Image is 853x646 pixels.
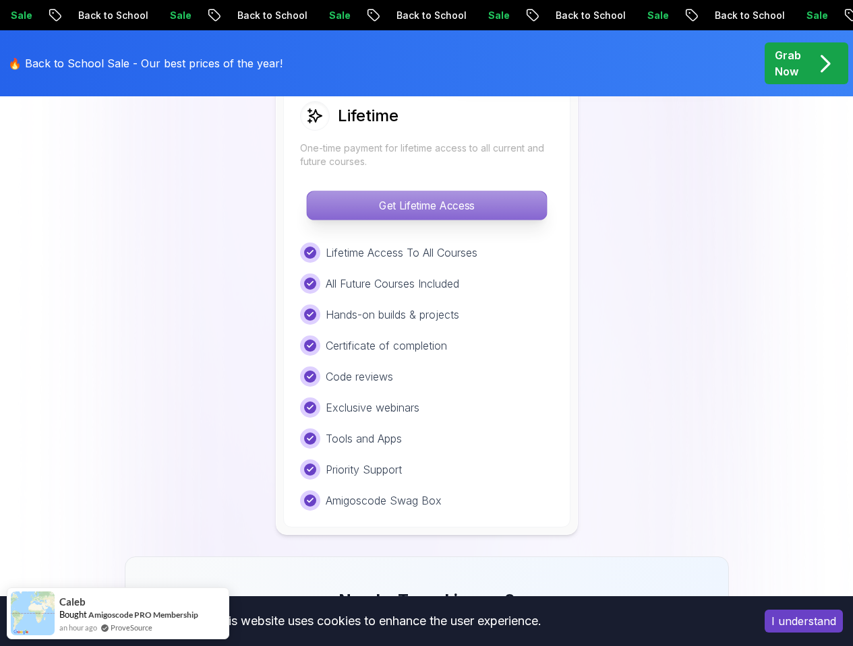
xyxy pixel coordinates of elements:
p: Get Lifetime Access [307,191,546,220]
p: Back to School [543,9,635,22]
a: Amigoscode PRO Membership [88,609,198,620]
p: Back to School [703,9,794,22]
p: Sale [476,9,519,22]
p: 🔥 Back to School Sale - Our best prices of the year! [8,55,283,71]
p: Grab Now [775,47,801,79]
button: Accept cookies [765,610,843,633]
p: Priority Support [326,461,402,478]
p: Back to School [384,9,476,22]
p: All Future Courses Included [326,276,459,292]
p: Exclusive webinars [326,399,419,416]
p: Sale [635,9,678,22]
a: Get Lifetime Access [300,199,554,212]
a: ProveSource [111,623,152,632]
span: Caleb [59,596,86,608]
p: Code reviews [326,368,393,385]
p: Amigoscode Swag Box [326,492,442,509]
p: Sale [158,9,201,22]
p: Hands-on builds & projects [326,306,459,323]
p: Lifetime Access To All Courses [326,245,477,261]
p: Tools and Apps [326,430,402,447]
span: Bought [59,609,87,620]
p: Sale [317,9,360,22]
p: Back to School [66,9,158,22]
div: This website uses cookies to enhance the user experience. [10,606,744,636]
button: Get Lifetime Access [306,191,547,220]
span: an hour ago [59,622,97,633]
h3: Need a Team License? [158,589,696,611]
p: Back to School [225,9,317,22]
h2: Lifetime [338,105,399,127]
p: Certificate of completion [326,337,447,354]
p: Sale [794,9,837,22]
p: One-time payment for lifetime access to all current and future courses. [300,141,554,168]
img: provesource social proof notification image [11,591,55,635]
